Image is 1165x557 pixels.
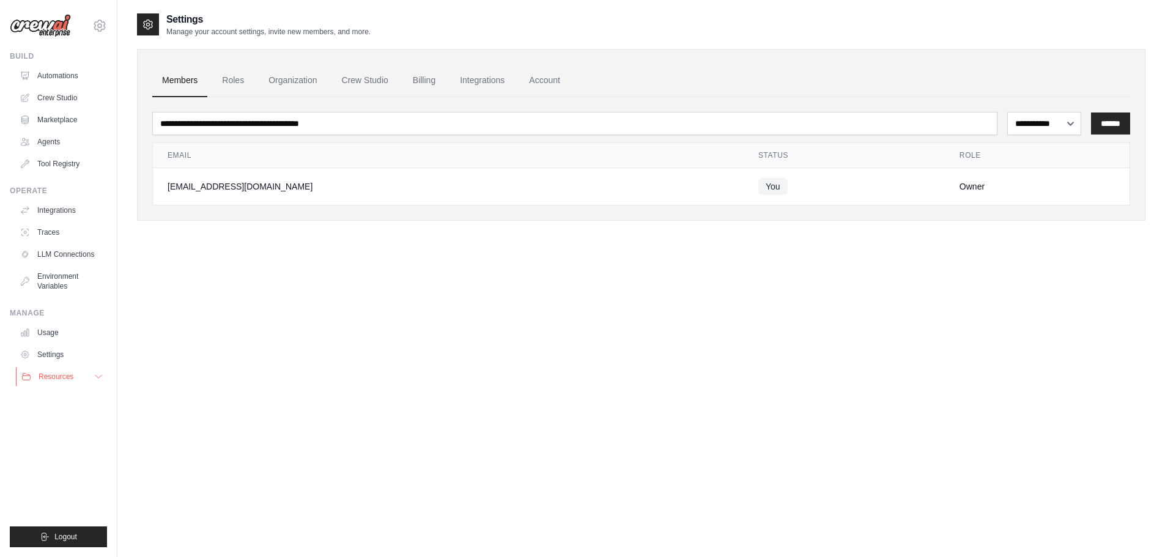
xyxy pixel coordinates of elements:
h2: Settings [166,12,371,27]
a: Tool Registry [15,154,107,174]
a: Organization [259,64,327,97]
a: Usage [15,323,107,342]
a: Agents [15,132,107,152]
th: Role [945,143,1130,168]
a: Members [152,64,207,97]
div: Owner [960,180,1115,193]
a: Account [519,64,570,97]
img: Logo [10,14,71,37]
span: You [758,178,788,195]
a: Marketplace [15,110,107,130]
a: LLM Connections [15,245,107,264]
p: Manage your account settings, invite new members, and more. [166,27,371,37]
button: Resources [16,367,108,386]
button: Logout [10,526,107,547]
a: Roles [212,64,254,97]
th: Status [744,143,945,168]
a: Traces [15,223,107,242]
span: Logout [54,532,77,542]
a: Crew Studio [15,88,107,108]
div: Operate [10,186,107,196]
a: Crew Studio [332,64,398,97]
a: Automations [15,66,107,86]
a: Settings [15,345,107,364]
div: Build [10,51,107,61]
a: Billing [403,64,445,97]
div: [EMAIL_ADDRESS][DOMAIN_NAME] [168,180,729,193]
div: Manage [10,308,107,318]
th: Email [153,143,744,168]
a: Environment Variables [15,267,107,296]
a: Integrations [450,64,514,97]
span: Resources [39,372,73,382]
a: Integrations [15,201,107,220]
